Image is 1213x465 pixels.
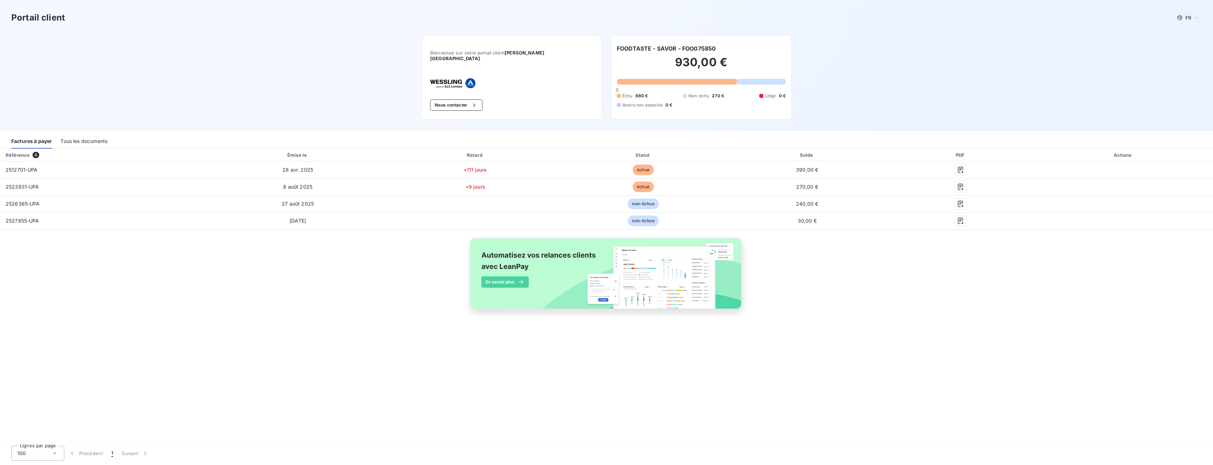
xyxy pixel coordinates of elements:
[207,151,389,159] div: Émise le
[712,93,724,99] span: 270 €
[765,93,776,99] span: Litige
[111,450,113,457] span: 1
[562,151,725,159] div: Statut
[6,184,39,190] span: 2523931-UPA
[622,102,663,108] span: Avoirs non associés
[1035,151,1212,159] div: Actions
[628,199,658,209] span: non-échue
[464,167,487,173] span: +111 jours
[6,167,38,173] span: 2512701-UPA
[622,93,633,99] span: Échu
[635,93,648,99] span: 660 €
[628,216,658,226] span: non-échue
[890,151,1032,159] div: PDF
[6,152,30,158] div: Référence
[11,134,52,149] div: Factures à payer
[11,11,65,24] h3: Portail client
[728,151,887,159] div: Solde
[617,55,786,76] h2: 930,00 €
[289,218,306,224] span: [DATE]
[464,234,749,321] img: banner
[107,446,117,461] button: 1
[64,446,107,461] button: Précédent
[633,182,654,192] span: échue
[796,167,818,173] span: 390,00 €
[430,50,593,61] span: Bienvenue sur votre portail client .
[633,165,654,175] span: échue
[17,450,26,457] span: 100
[779,93,786,99] span: 0 €
[33,152,39,158] span: 4
[616,87,619,93] span: 0
[430,78,475,88] img: Company logo
[392,151,559,159] div: Retard
[666,102,672,108] span: 0 €
[796,184,818,190] span: 270,00 €
[6,201,40,207] span: 2526365-UPA
[1185,15,1191,21] span: FR
[430,99,482,111] button: Nous contacter
[60,134,107,149] div: Tous les documents
[688,93,709,99] span: Non-échu
[6,218,39,224] span: 2527855-UPA
[282,167,313,173] span: 28 avr. 2025
[430,50,544,61] span: [PERSON_NAME] [GEOGRAPHIC_DATA]
[798,218,817,224] span: 30,00 €
[117,446,153,461] button: Suivant
[617,44,716,53] h6: FOODTASTE - SAVOR - FOO075850
[465,184,485,190] span: +9 jours
[796,201,818,207] span: 240,00 €
[282,201,314,207] span: 27 août 2025
[283,184,312,190] span: 8 août 2025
